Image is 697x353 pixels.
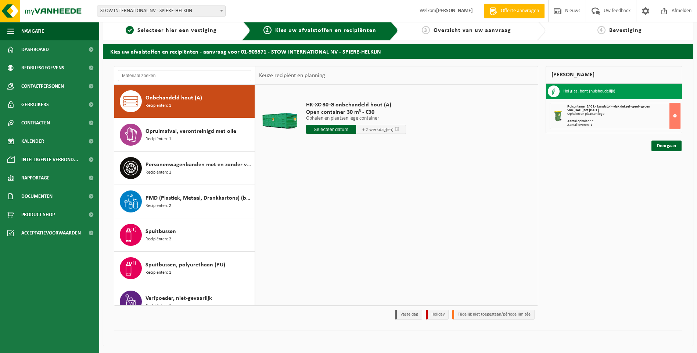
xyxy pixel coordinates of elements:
[114,85,255,118] button: Onbehandeld hout (A) Recipiënten: 1
[426,310,449,320] li: Holiday
[145,102,171,109] span: Recipiënten: 1
[452,310,535,320] li: Tijdelijk niet toegestaan/période limitée
[97,6,225,16] span: STOW INTERNATIONAL NV - SPIERE-HELKIJN
[499,7,541,15] span: Offerte aanvragen
[21,205,55,224] span: Product Shop
[21,22,44,40] span: Navigatie
[145,203,171,210] span: Recipiënten: 2
[145,227,176,236] span: Spuitbussen
[21,77,64,95] span: Contactpersonen
[21,95,49,114] span: Gebruikers
[114,285,255,319] button: Verfpoeder, niet-gevaarlijk Recipiënten: 1
[118,70,251,81] input: Materiaal zoeken
[114,152,255,185] button: Personenwagenbanden met en zonder velg Recipiënten: 1
[145,294,212,303] span: Verfpoeder, niet-gevaarlijk
[567,105,650,109] span: Rolcontainer 240 L - kunststof - vlak deksel - geel - groen
[306,101,406,109] span: HK-XC-30-G onbehandeld hout (A)
[145,269,171,276] span: Recipiënten: 1
[395,310,422,320] li: Vaste dag
[145,261,225,269] span: Spuitbussen, polyurethaan (PU)
[97,6,226,17] span: STOW INTERNATIONAL NV - SPIERE-HELKIJN
[306,116,406,121] p: Ophalen en plaatsen lege container
[422,26,430,34] span: 3
[21,59,64,77] span: Bedrijfsgegevens
[145,303,171,310] span: Recipiënten: 1
[263,26,272,34] span: 2
[114,118,255,152] button: Opruimafval, verontreinigd met olie Recipiënten: 1
[275,28,376,33] span: Kies uw afvalstoffen en recipiënten
[107,26,236,35] a: 1Selecteer hier een vestiging
[145,94,202,102] span: Onbehandeld hout (A)
[436,8,473,14] strong: [PERSON_NAME]
[114,185,255,218] button: PMD (Plastiek, Metaal, Drankkartons) (bedrijven) Recipiënten: 2
[651,141,682,151] a: Doorgaan
[306,125,356,134] input: Selecteer datum
[21,187,53,205] span: Documenten
[567,112,680,116] div: Ophalen en plaatsen lege
[21,150,78,169] span: Intelligente verbond...
[21,132,44,150] span: Kalender
[563,85,615,97] h3: Hol glas, bont (huishoudelijk)
[145,127,236,136] span: Opruimafval, verontreinigd met olie
[597,26,606,34] span: 4
[114,218,255,252] button: Spuitbussen Recipiënten: 2
[255,66,329,85] div: Keuze recipiënt en planning
[21,40,49,59] span: Dashboard
[546,66,682,84] div: [PERSON_NAME]
[21,224,81,242] span: Acceptatievoorwaarden
[306,109,406,116] span: Open container 30 m³ - C30
[567,120,680,123] div: Aantal ophalen : 1
[567,123,680,127] div: Aantal leveren: 1
[103,44,693,58] h2: Kies uw afvalstoffen en recipiënten - aanvraag voor 01-903571 - STOW INTERNATIONAL NV - SPIERE-HE...
[434,28,511,33] span: Overzicht van uw aanvraag
[21,114,50,132] span: Contracten
[21,169,50,187] span: Rapportage
[362,127,394,132] span: + 2 werkdag(en)
[114,252,255,285] button: Spuitbussen, polyurethaan (PU) Recipiënten: 1
[609,28,642,33] span: Bevestiging
[145,194,253,203] span: PMD (Plastiek, Metaal, Drankkartons) (bedrijven)
[137,28,217,33] span: Selecteer hier een vestiging
[145,136,171,143] span: Recipiënten: 1
[567,108,599,112] strong: Van [DATE] tot [DATE]
[145,236,171,243] span: Recipiënten: 2
[145,160,253,169] span: Personenwagenbanden met en zonder velg
[145,169,171,176] span: Recipiënten: 1
[484,4,545,18] a: Offerte aanvragen
[126,26,134,34] span: 1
